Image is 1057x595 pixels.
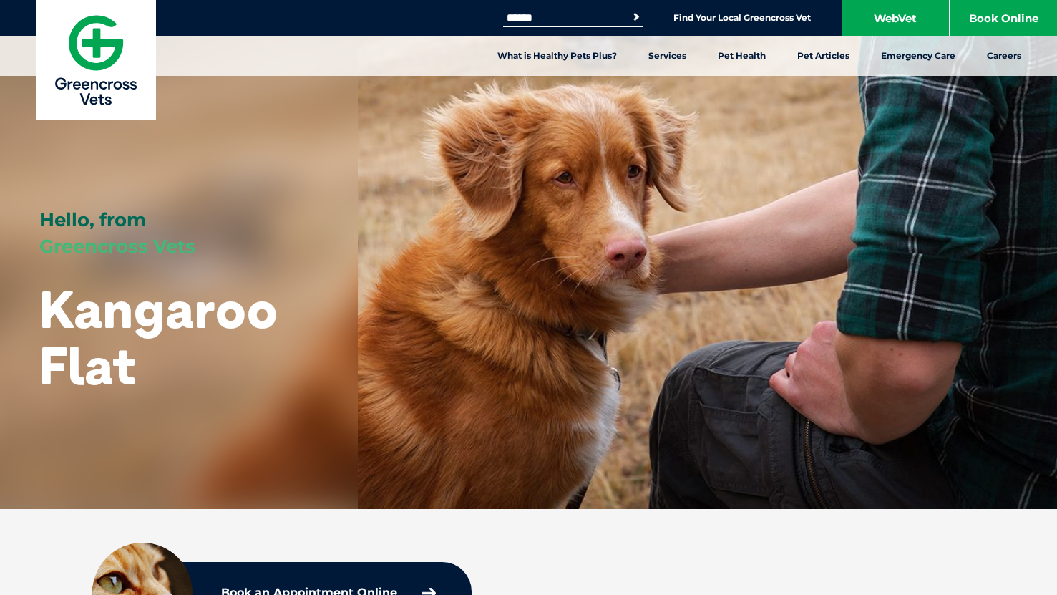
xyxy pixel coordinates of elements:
[633,36,702,76] a: Services
[865,36,971,76] a: Emergency Care
[971,36,1037,76] a: Careers
[482,36,633,76] a: What is Healthy Pets Plus?
[629,10,643,24] button: Search
[702,36,781,76] a: Pet Health
[39,281,318,394] h1: Kangaroo Flat
[39,208,146,231] span: Hello, from
[39,235,195,258] span: Greencross Vets
[673,12,811,24] a: Find Your Local Greencross Vet
[781,36,865,76] a: Pet Articles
